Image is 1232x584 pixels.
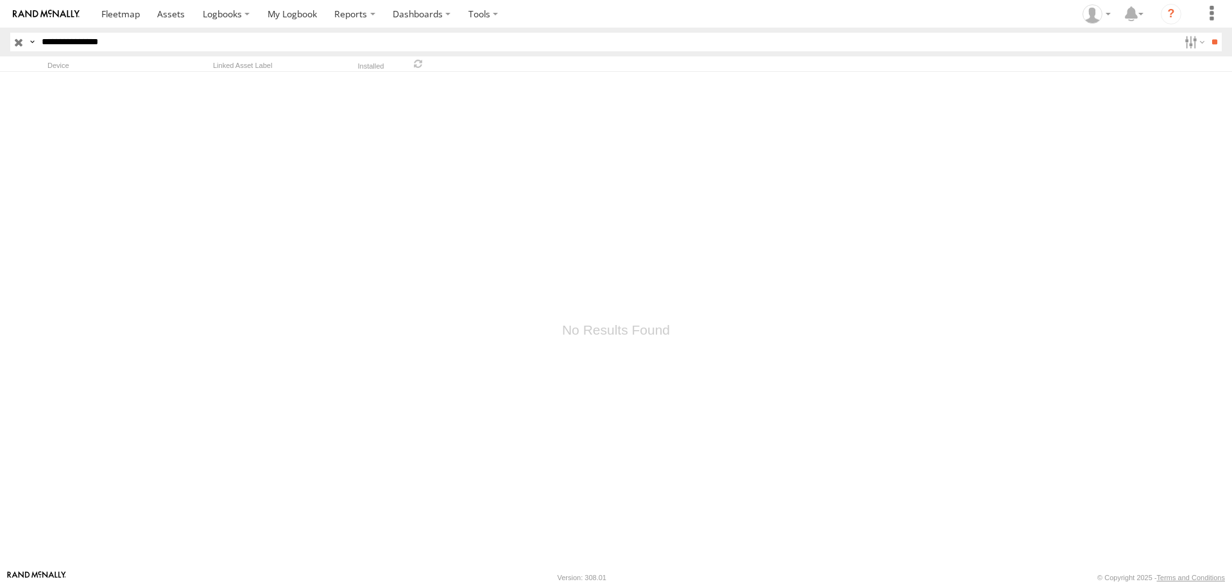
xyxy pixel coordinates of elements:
[1097,574,1225,581] div: © Copyright 2025 -
[1179,33,1207,51] label: Search Filter Options
[27,33,37,51] label: Search Query
[7,571,66,584] a: Visit our Website
[1157,574,1225,581] a: Terms and Conditions
[1078,4,1115,24] div: Warren Goodfield
[213,61,341,70] div: Linked Asset Label
[47,61,208,70] div: Device
[558,574,606,581] div: Version: 308.01
[13,10,80,19] img: rand-logo.svg
[1161,4,1181,24] i: ?
[411,58,426,70] span: Refresh
[346,63,395,70] div: Installed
